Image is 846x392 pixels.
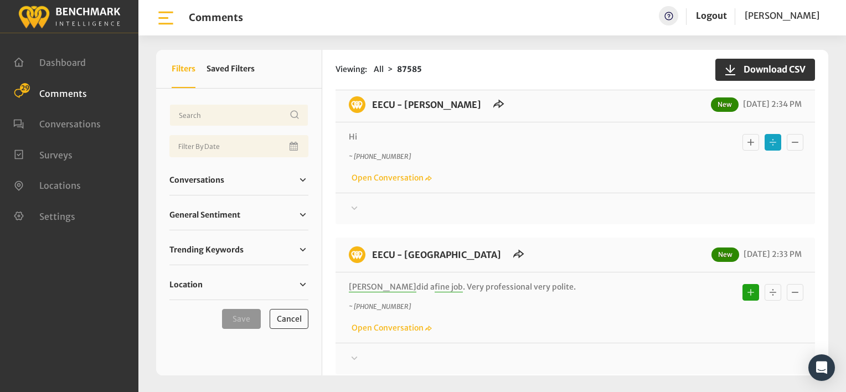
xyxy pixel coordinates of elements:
span: fine job [435,282,463,292]
a: Location [169,276,308,293]
button: Download CSV [715,59,815,81]
span: [PERSON_NAME] [745,10,819,21]
button: Cancel [270,309,308,329]
a: Dashboard [13,56,86,67]
span: 29 [20,83,30,93]
a: Open Conversation [349,323,432,333]
span: Trending Keywords [169,244,244,256]
span: New [711,247,739,262]
span: [DATE] 2:34 PM [740,99,802,109]
span: New [711,97,739,112]
button: Filters [172,50,195,88]
img: benchmark [349,96,365,113]
span: Download CSV [737,63,806,76]
div: Open Intercom Messenger [808,354,835,381]
a: Trending Keywords [169,241,308,258]
a: Comments 29 [13,87,87,98]
span: [DATE] 2:33 PM [741,249,802,259]
a: Conversations [169,172,308,188]
img: bar [156,8,176,28]
a: EECU - [PERSON_NAME] [372,99,481,110]
span: Comments [39,87,87,99]
span: All [374,64,384,74]
a: Locations [13,179,81,190]
i: ~ [PHONE_NUMBER] [349,302,411,311]
span: Location [169,279,203,291]
p: Hi [349,131,689,143]
button: Saved Filters [207,50,255,88]
h6: EECU - Clovis North Branch [365,246,508,263]
span: [PERSON_NAME] [349,282,416,292]
img: benchmark [18,3,121,30]
span: Conversations [39,118,101,130]
a: General Sentiment [169,207,308,223]
strong: 87585 [397,64,422,74]
a: Settings [13,210,75,221]
a: Open Conversation [349,173,432,183]
div: Basic example [740,131,806,153]
a: Conversations [13,117,101,128]
h1: Comments [189,12,243,24]
p: did a . Very professional very polite. [349,281,689,293]
a: Logout [696,10,727,21]
span: General Sentiment [169,209,240,221]
a: Surveys [13,148,73,159]
span: Locations [39,180,81,191]
a: EECU - [GEOGRAPHIC_DATA] [372,249,501,260]
a: [PERSON_NAME] [745,6,819,25]
span: Viewing: [336,64,367,75]
span: Conversations [169,174,224,186]
span: Dashboard [39,57,86,68]
img: benchmark [349,246,365,263]
span: Surveys [39,149,73,160]
input: Date range input field [169,135,308,157]
span: Settings [39,210,75,221]
div: Basic example [740,281,806,303]
a: Logout [696,6,727,25]
input: Username [169,104,308,126]
h6: EECU - Van Ness [365,96,488,113]
button: Open Calendar [287,135,302,157]
i: ~ [PHONE_NUMBER] [349,152,411,161]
